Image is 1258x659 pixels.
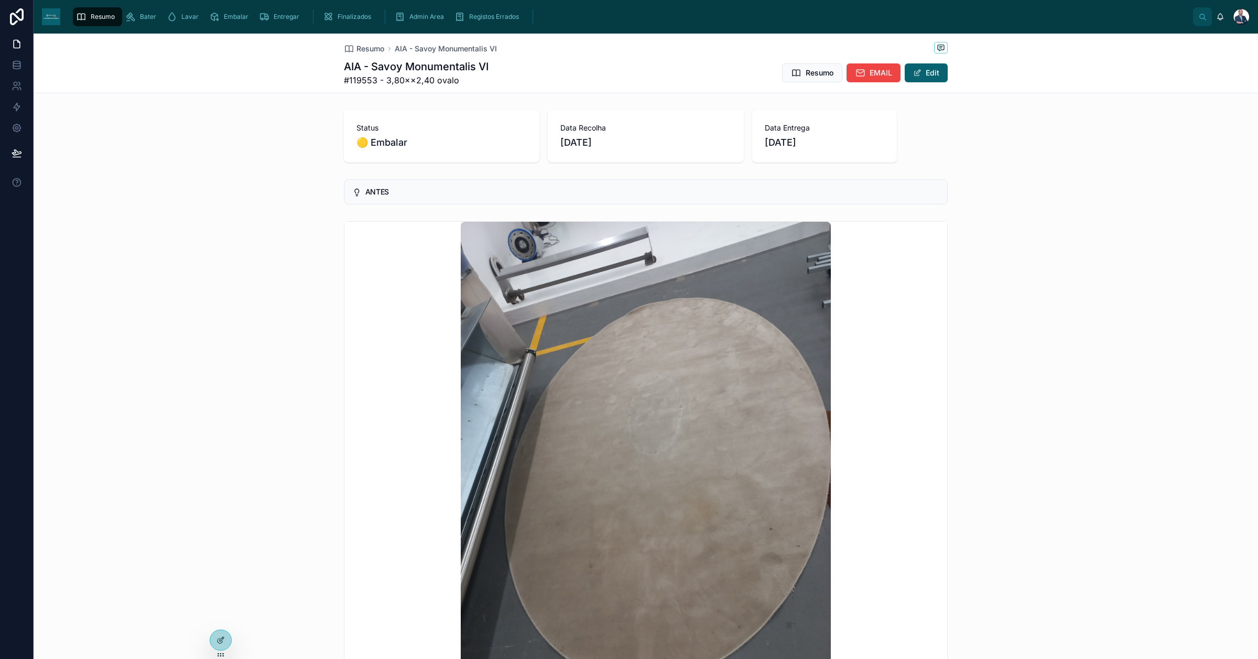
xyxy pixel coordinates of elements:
a: Entregar [256,7,307,26]
span: Data Recolha [560,123,731,133]
a: Finalizados [320,7,378,26]
span: Data Entrega [765,123,884,133]
h1: AIA - Savoy Monumentalis VI [344,59,489,74]
span: [DATE] [765,135,884,150]
span: Resumo [91,13,115,21]
a: Bater [122,7,164,26]
a: Registos Errados [451,7,526,26]
a: Resumo [344,44,384,54]
span: Status [356,123,527,133]
span: 🟡 Embalar [356,135,527,150]
span: Resumo [806,68,833,78]
a: Lavar [164,7,206,26]
span: Embalar [224,13,248,21]
button: Resumo [782,63,842,82]
span: Admin Area [409,13,444,21]
div: scrollable content [69,5,1193,28]
img: App logo [42,8,60,25]
span: Entregar [274,13,299,21]
span: Registos Errados [469,13,519,21]
span: Bater [140,13,156,21]
a: Resumo [73,7,122,26]
a: Admin Area [392,7,451,26]
h5: ANTES [365,188,939,196]
span: #119553 - 3,80××2,40 ovalo [344,74,489,87]
span: [DATE] [560,135,731,150]
span: Lavar [181,13,199,21]
a: Embalar [206,7,256,26]
button: EMAIL [847,63,901,82]
button: Edit [905,63,948,82]
span: EMAIL [870,68,892,78]
span: Finalizados [338,13,371,21]
a: AIA - Savoy Monumentalis VI [395,44,497,54]
span: Resumo [356,44,384,54]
